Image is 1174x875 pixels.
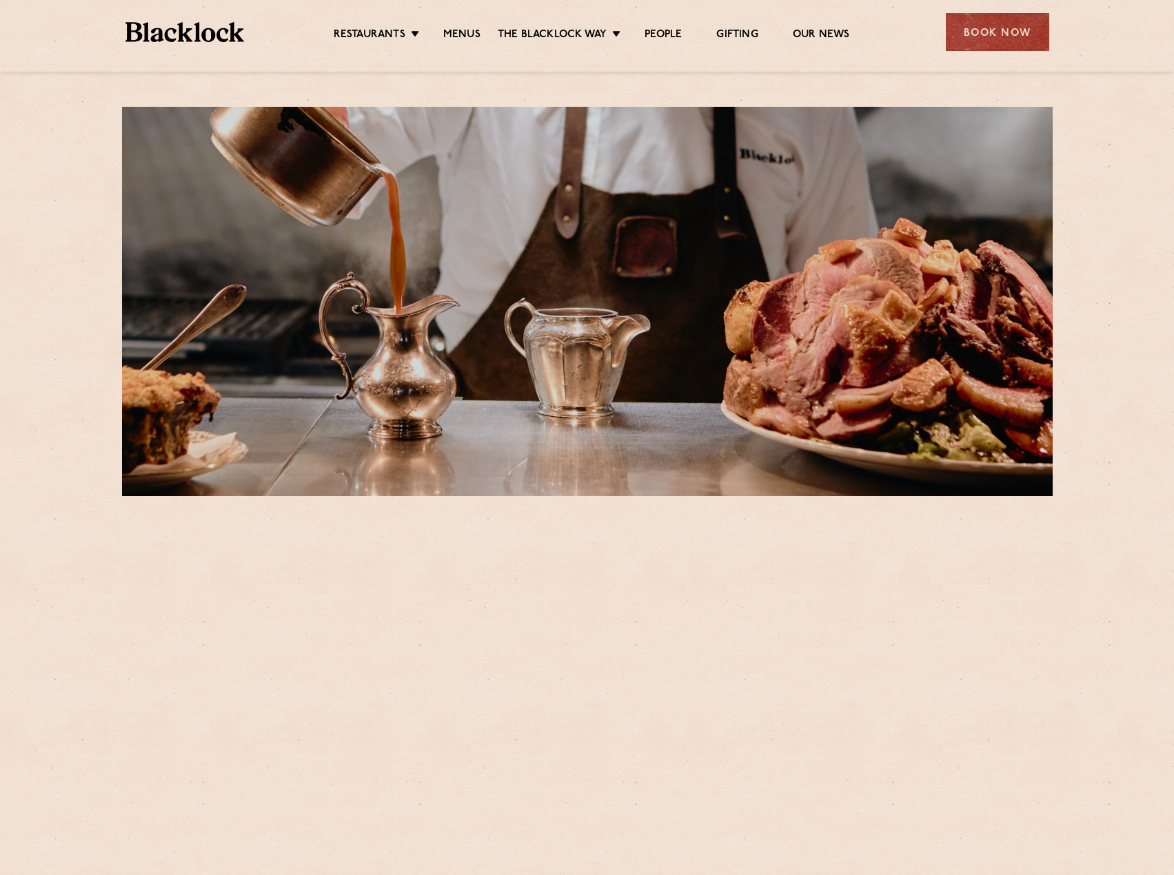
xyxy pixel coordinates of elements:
[793,28,850,43] a: Our News
[443,28,480,43] a: Menus
[498,28,607,43] a: The Blacklock Way
[645,28,682,43] a: People
[334,28,405,43] a: Restaurants
[946,13,1049,51] div: Book Now
[125,22,245,42] img: BL_Textured_Logo-footer-cropped.svg
[716,28,758,43] a: Gifting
